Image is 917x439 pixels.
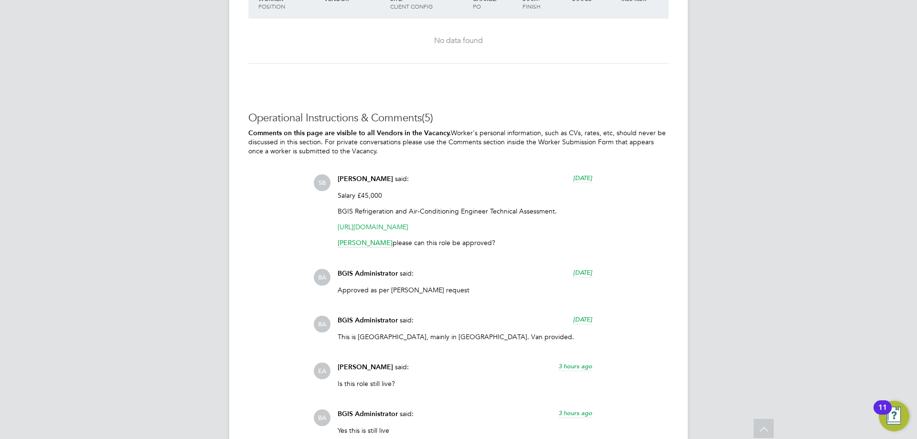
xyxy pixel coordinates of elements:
[400,316,414,324] span: said:
[573,174,592,182] span: [DATE]
[422,111,433,124] span: (5)
[338,363,393,371] span: [PERSON_NAME]
[338,191,592,200] p: Salary £45,000
[395,363,409,371] span: said:
[338,316,398,324] span: BGIS Administrator
[400,269,414,278] span: said:
[338,269,398,278] span: BGIS Administrator
[878,407,887,420] div: 11
[400,409,414,418] span: said:
[314,363,331,379] span: EA
[314,269,331,286] span: BA
[248,129,451,137] b: Comments on this page are visible to all Vendors in the Vacancy.
[338,175,393,183] span: [PERSON_NAME]
[314,174,331,191] span: SB
[558,362,592,370] span: 3 hours ago
[395,174,409,183] span: said:
[314,316,331,332] span: BA
[338,238,393,247] span: [PERSON_NAME]
[558,409,592,417] span: 3 hours ago
[258,36,659,46] div: No data found
[338,379,592,388] p: Is this role still live?
[248,111,669,125] h3: Operational Instructions & Comments
[338,223,408,231] a: [URL][DOMAIN_NAME]
[248,128,669,155] p: Worker's personal information, such as CVs, rates, etc, should never be discussed in this section...
[338,332,592,341] p: This is [GEOGRAPHIC_DATA], mainly in [GEOGRAPHIC_DATA]. Van provided.
[338,410,398,418] span: BGIS Administrator
[879,401,909,431] button: Open Resource Center, 11 new notifications
[338,238,592,247] p: please can this role be approved?
[314,409,331,426] span: BA
[338,426,592,435] p: Yes this is still live
[573,315,592,323] span: [DATE]
[338,207,592,215] p: BGIS Refrigeration and Air-Conditioning Engineer Technical Assessment.
[573,268,592,277] span: [DATE]
[338,286,592,294] p: Approved as per [PERSON_NAME] request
